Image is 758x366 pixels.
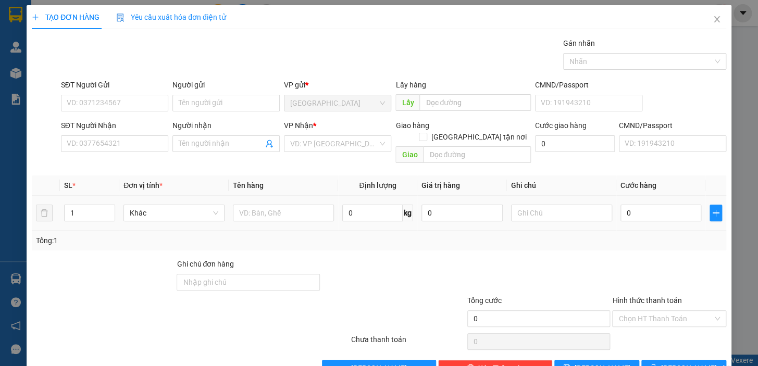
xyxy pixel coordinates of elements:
div: CMND/Passport [535,79,642,91]
div: Người gửi [172,79,280,91]
div: VP gửi [284,79,391,91]
div: SĐT Người Nhận [61,120,168,131]
img: logo.jpg [13,13,65,65]
input: VD: Bàn, Ghế [233,205,334,221]
div: Tổng: 1 [36,235,293,246]
b: Gửi khách hàng [64,15,103,64]
label: Gán nhãn [563,39,595,47]
span: VP Nhận [284,121,313,130]
span: Ninh Hòa [290,95,385,111]
input: Ghi chú đơn hàng [177,274,320,291]
span: Giá trị hàng [421,181,460,190]
b: Phương Nam Express [13,67,57,134]
span: plus [710,209,722,217]
div: SĐT Người Gửi [61,79,168,91]
button: plus [710,205,722,221]
span: TẠO ĐƠN HÀNG [32,13,100,21]
span: Yêu cầu xuất hóa đơn điện tử [116,13,226,21]
input: Cước giao hàng [535,135,615,152]
div: Chưa thanh toán [350,334,466,352]
span: [GEOGRAPHIC_DATA] tận nơi [427,131,531,143]
span: Cước hàng [620,181,656,190]
span: Định lượng [359,181,396,190]
img: logo.jpg [113,13,138,38]
span: close [713,15,721,23]
label: Ghi chú đơn hàng [177,260,234,268]
span: Khác [130,205,218,221]
span: user-add [265,140,274,148]
input: Ghi Chú [511,205,612,221]
span: plus [32,14,39,21]
input: 0 [421,205,503,221]
input: Dọc đường [423,146,531,163]
span: SL [64,181,72,190]
div: CMND/Passport [619,120,726,131]
img: icon [116,14,125,22]
span: Lấy [395,94,419,111]
b: [DOMAIN_NAME] [88,40,143,48]
span: Tên hàng [233,181,264,190]
th: Ghi chú [507,175,616,196]
label: Cước giao hàng [535,121,587,130]
span: Giao [395,146,423,163]
li: (c) 2017 [88,49,143,62]
span: Lấy hàng [395,81,426,89]
button: Close [702,5,731,34]
input: Dọc đường [419,94,531,111]
span: kg [403,205,413,221]
div: Người nhận [172,120,280,131]
button: delete [36,205,53,221]
span: Tổng cước [467,296,502,305]
label: Hình thức thanh toán [612,296,681,305]
span: Giao hàng [395,121,429,130]
span: Đơn vị tính [123,181,163,190]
